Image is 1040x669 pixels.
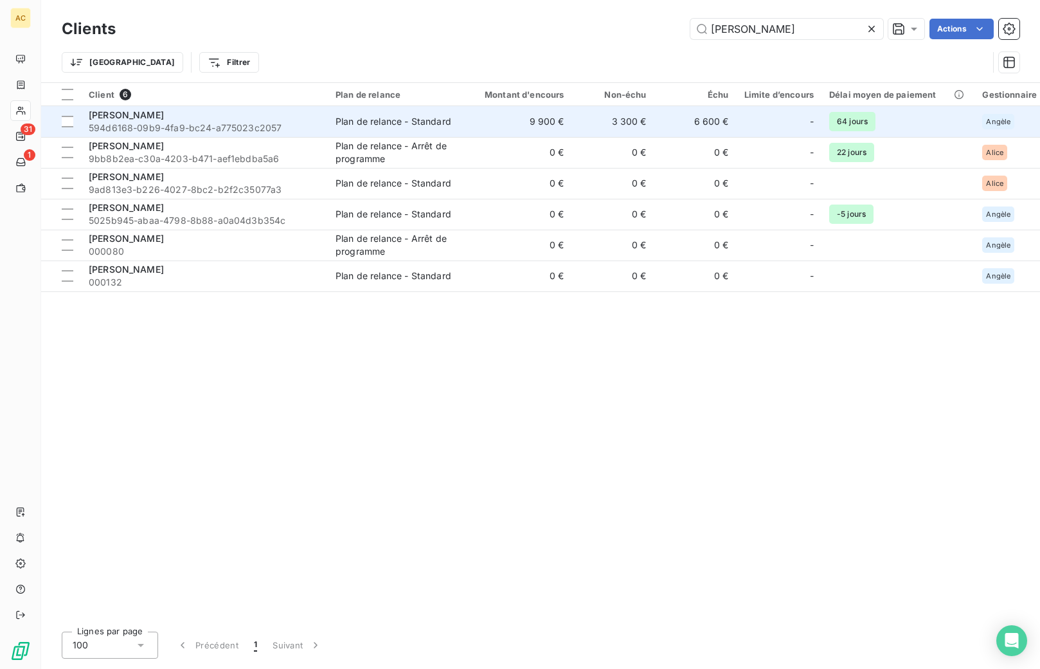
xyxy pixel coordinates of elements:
div: AC [10,8,31,28]
td: 0 € [572,230,654,261]
img: Logo LeanPay [10,641,31,661]
span: Angèle [986,210,1010,218]
div: Plan de relance - Standard [336,115,451,128]
span: 594d6168-09b9-4fa9-bc24-a775023c2057 [89,122,320,134]
span: 5025b945-abaa-4798-8b88-a0a04d3b354c [89,214,320,227]
div: Limite d’encours [744,89,814,100]
span: - [810,208,814,221]
td: 0 € [654,168,737,199]
button: 1 [246,632,265,659]
div: Plan de relance - Standard [336,208,451,221]
td: 0 € [572,168,654,199]
button: Filtrer [199,52,258,73]
span: Angèle [986,272,1010,280]
button: [GEOGRAPHIC_DATA] [62,52,183,73]
input: Rechercher [690,19,883,39]
span: Alice [986,179,1003,187]
span: 22 jours [829,143,874,162]
td: 0 € [462,199,572,230]
span: 1 [254,639,257,652]
td: 0 € [572,261,654,291]
td: 3 300 € [572,106,654,137]
td: 0 € [654,137,737,168]
span: [PERSON_NAME] [89,109,164,120]
span: - [810,177,814,190]
span: 64 jours [829,112,875,131]
span: 31 [21,124,35,135]
td: 0 € [654,261,737,291]
span: 100 [73,639,88,652]
span: [PERSON_NAME] [89,202,164,213]
span: Angèle [986,118,1010,125]
span: - [810,239,814,252]
span: -5 jours [829,205,874,224]
span: 1 [24,149,35,161]
div: Plan de relance - Standard [336,270,451,282]
div: Délai moyen de paiement [829,89,967,100]
td: 9 900 € [462,106,572,137]
div: Non-échu [580,89,647,100]
div: Plan de relance - Arrêt de programme [336,232,454,258]
span: [PERSON_NAME] [89,264,164,275]
button: Suivant [265,632,330,659]
div: Plan de relance [336,89,454,100]
span: - [810,270,814,282]
h3: Clients [62,17,116,41]
td: 0 € [462,137,572,168]
span: - [810,115,814,128]
td: 0 € [462,168,572,199]
div: Plan de relance - Arrêt de programme [336,140,454,165]
td: 6 600 € [654,106,737,137]
td: 0 € [572,199,654,230]
span: Angèle [986,241,1010,249]
td: 0 € [654,230,737,261]
span: 9bb8b2ea-c30a-4203-b471-aef1ebdba5a6 [89,152,320,165]
span: - [810,146,814,159]
button: Actions [929,19,994,39]
span: Alice [986,149,1003,156]
div: Échu [662,89,729,100]
span: 000080 [89,245,320,258]
span: [PERSON_NAME] [89,171,164,182]
span: [PERSON_NAME] [89,140,164,151]
span: Client [89,89,114,100]
span: 000132 [89,276,320,289]
div: Plan de relance - Standard [336,177,451,190]
td: 0 € [654,199,737,230]
span: 9ad813e3-b226-4027-8bc2-b2f2c35077a3 [89,183,320,196]
td: 0 € [462,230,572,261]
button: Précédent [168,632,246,659]
span: 6 [120,89,131,100]
td: 0 € [572,137,654,168]
td: 0 € [462,261,572,291]
div: Montant d'encours [469,89,564,100]
span: [PERSON_NAME] [89,233,164,244]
